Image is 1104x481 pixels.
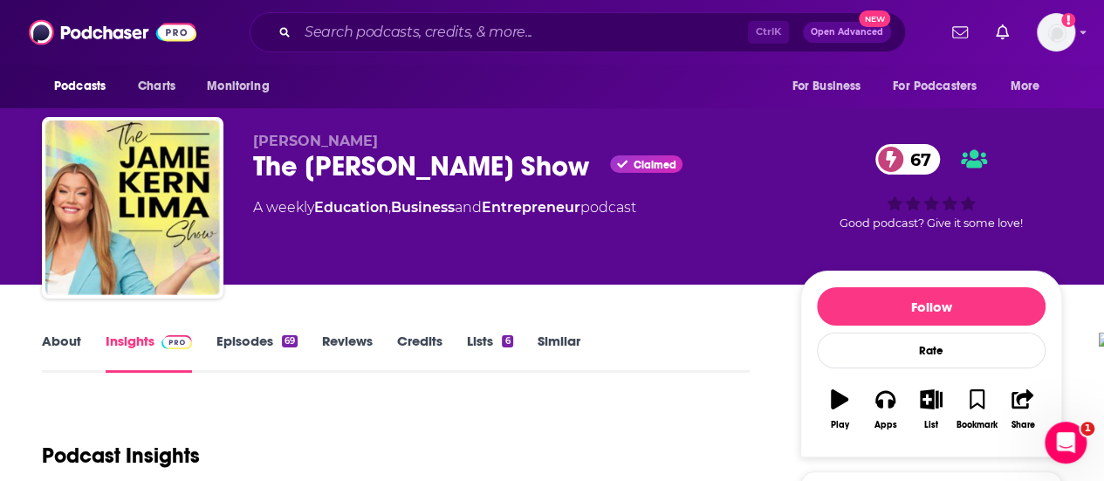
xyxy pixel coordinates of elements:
div: Bookmark [957,420,998,430]
a: Charts [127,70,186,103]
span: More [1011,74,1040,99]
h1: Podcast Insights [42,443,200,469]
a: Education [314,199,388,216]
a: Entrepreneur [482,199,580,216]
a: Credits [397,333,442,373]
a: Show notifications dropdown [989,17,1016,47]
a: InsightsPodchaser Pro [106,333,192,373]
a: 67 [875,144,940,175]
span: and [455,199,482,216]
span: 1 [1080,422,1094,436]
span: Monitoring [207,74,269,99]
a: About [42,333,81,373]
div: List [924,420,938,430]
div: 67Good podcast? Give it some love! [800,133,1062,241]
div: A weekly podcast [253,197,636,218]
button: Follow [817,287,1046,326]
button: open menu [42,70,128,103]
span: Logged in as amandawoods [1037,13,1075,52]
div: Play [831,420,849,430]
button: open menu [195,70,291,103]
button: List [909,378,954,441]
button: open menu [779,70,882,103]
button: Play [817,378,862,441]
a: Episodes69 [216,333,298,373]
span: Claimed [633,161,675,169]
span: Good podcast? Give it some love! [840,216,1023,230]
div: 69 [282,335,298,347]
span: 67 [893,144,940,175]
span: , [388,199,391,216]
div: Rate [817,333,1046,368]
button: Apps [862,378,908,441]
div: Search podcasts, credits, & more... [250,12,906,52]
span: Ctrl K [748,21,789,44]
span: New [859,10,890,27]
img: User Profile [1037,13,1075,52]
button: open menu [998,70,1062,103]
a: Business [391,199,455,216]
img: Podchaser Pro [161,335,192,349]
span: For Podcasters [893,74,977,99]
span: Open Advanced [811,28,883,37]
button: Show profile menu [1037,13,1075,52]
span: Charts [138,74,175,99]
a: Reviews [322,333,373,373]
button: open menu [881,70,1002,103]
a: Lists6 [467,333,512,373]
input: Search podcasts, credits, & more... [298,18,748,46]
iframe: Intercom live chat [1045,422,1087,464]
img: Podchaser - Follow, Share and Rate Podcasts [29,16,196,49]
img: The Jamie Kern Lima Show [45,120,220,295]
a: Show notifications dropdown [945,17,975,47]
div: Share [1011,420,1034,430]
div: Apps [874,420,897,430]
span: Podcasts [54,74,106,99]
svg: Add a profile image [1061,13,1075,27]
a: Similar [538,333,580,373]
div: 6 [502,335,512,347]
button: Open AdvancedNew [803,22,891,43]
button: Share [1000,378,1046,441]
span: [PERSON_NAME] [253,133,378,149]
button: Bookmark [954,378,999,441]
span: For Business [792,74,861,99]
